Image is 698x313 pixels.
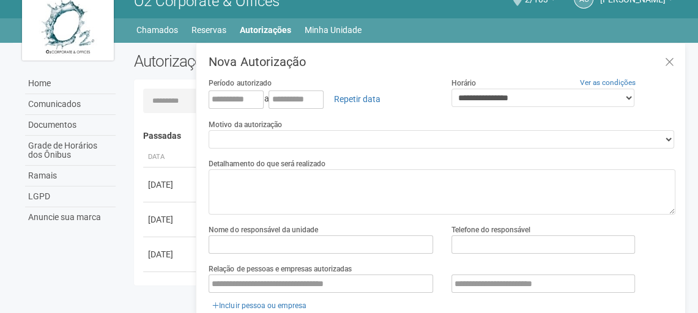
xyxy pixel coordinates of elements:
[209,224,317,235] label: Nome do responsável da unidade
[209,78,271,89] label: Período autorizado
[209,158,325,169] label: Detalhamento do que será realizado
[191,21,226,39] a: Reservas
[305,21,362,39] a: Minha Unidade
[143,147,198,168] th: Data
[136,21,178,39] a: Chamados
[134,52,396,70] h2: Autorizações
[25,186,116,207] a: LGPD
[209,263,351,274] label: Relação de pessoas e empresas autorizadas
[25,73,116,94] a: Home
[25,136,116,166] a: Grade de Horários dos Ônibus
[240,21,291,39] a: Autorizações
[25,115,116,136] a: Documentos
[451,224,530,235] label: Telefone do responsável
[579,78,635,87] a: Ver as condições
[209,89,433,109] div: a
[325,89,388,109] a: Repetir data
[148,179,193,191] div: [DATE]
[25,166,116,186] a: Ramais
[148,213,193,226] div: [DATE]
[209,119,281,130] label: Motivo da autorização
[25,94,116,115] a: Comunicados
[209,56,675,68] h3: Nova Autorização
[143,131,667,141] h4: Passadas
[25,207,116,227] a: Anuncie sua marca
[451,78,476,89] label: Horário
[148,248,193,260] div: [DATE]
[209,299,310,312] a: Incluir pessoa ou empresa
